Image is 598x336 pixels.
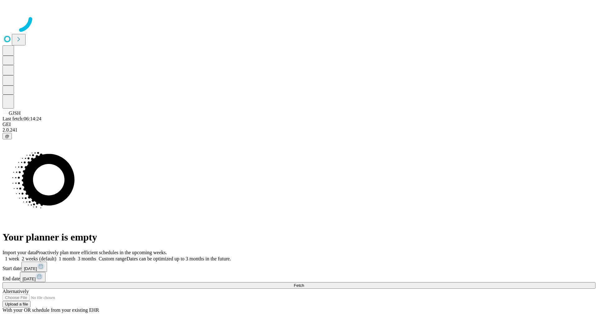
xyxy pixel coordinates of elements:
[99,256,126,261] span: Custom range
[2,289,29,294] span: Alternatively
[36,250,167,255] span: Proactively plan more efficient schedules in the upcoming weeks.
[2,250,36,255] span: Import your data
[21,262,47,272] button: [DATE]
[2,301,31,307] button: Upload a file
[2,116,41,121] span: Last fetch: 06:14:24
[2,307,99,313] span: With your OR schedule from your existing EHR
[2,272,596,282] div: End date
[2,133,12,139] button: @
[22,256,56,261] span: 2 weeks (default)
[5,256,19,261] span: 1 week
[2,231,596,243] h1: Your planner is empty
[20,272,45,282] button: [DATE]
[294,283,304,288] span: Fetch
[2,122,596,127] div: GEI
[5,134,9,138] span: @
[126,256,231,261] span: Dates can be optimized up to 3 months in the future.
[9,110,21,116] span: GJSH
[2,127,596,133] div: 2.0.241
[22,277,36,281] span: [DATE]
[24,266,37,271] span: [DATE]
[2,282,596,289] button: Fetch
[2,262,596,272] div: Start date
[78,256,96,261] span: 3 months
[59,256,75,261] span: 1 month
